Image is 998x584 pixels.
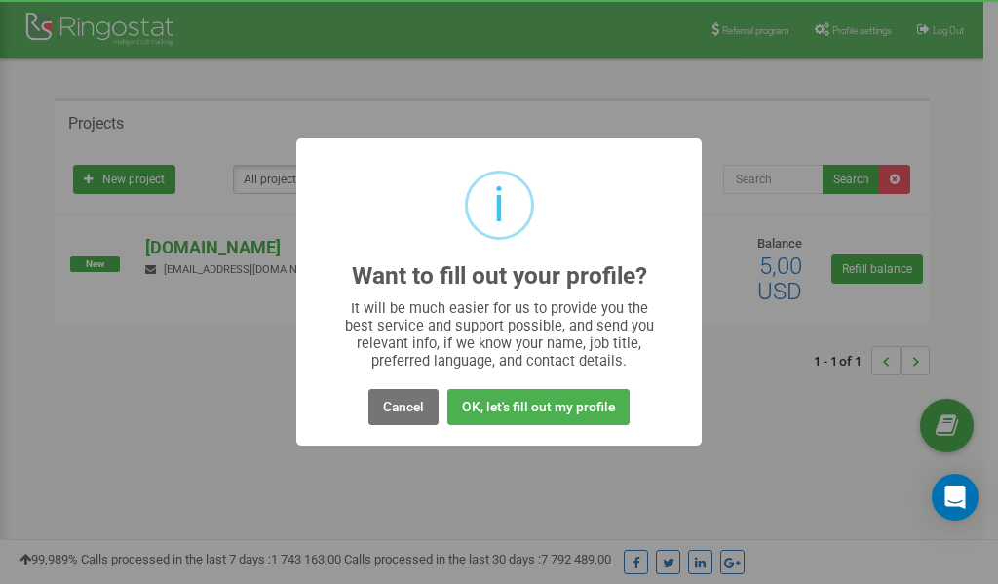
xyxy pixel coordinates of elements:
[368,389,439,425] button: Cancel
[352,263,647,290] h2: Want to fill out your profile?
[493,174,505,237] div: i
[447,389,630,425] button: OK, let's fill out my profile
[335,299,664,370] div: It will be much easier for us to provide you the best service and support possible, and send you ...
[932,474,979,521] div: Open Intercom Messenger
